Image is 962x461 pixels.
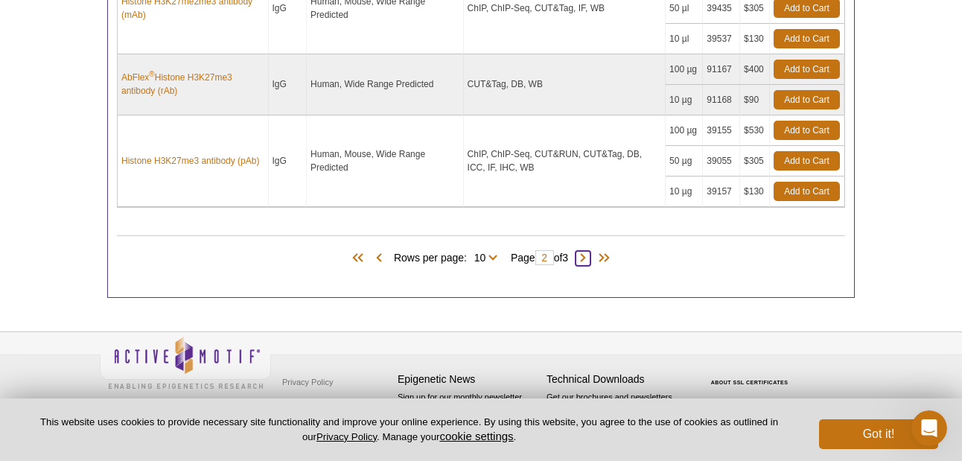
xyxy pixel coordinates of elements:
[740,24,770,54] td: $130
[774,29,840,48] a: Add to Cart
[121,71,264,98] a: AbFlex®Histone H3K27me3 antibody (rAb)
[349,251,372,266] span: First Page
[316,431,377,442] a: Privacy Policy
[590,251,613,266] span: Last Page
[703,177,740,207] td: 39157
[464,54,666,115] td: CUT&Tag, DB, WB
[740,54,770,85] td: $400
[774,60,840,79] a: Add to Cart
[666,115,703,146] td: 100 µg
[666,85,703,115] td: 10 µg
[666,146,703,177] td: 50 µg
[278,393,357,416] a: Terms & Conditions
[547,391,688,429] p: Get our brochures and newsletters, or request them by mail.
[503,250,576,265] span: Page of
[464,115,666,207] td: ChIP, ChIP-Seq, CUT&RUN, CUT&Tag, DB, ICC, IF, IHC, WB
[740,85,770,115] td: $90
[576,251,590,266] span: Next Page
[774,151,840,171] a: Add to Cart
[269,54,308,115] td: IgG
[666,24,703,54] td: 10 µl
[439,430,513,442] button: cookie settings
[819,419,938,449] button: Got it!
[666,54,703,85] td: 100 µg
[562,252,568,264] span: 3
[372,251,386,266] span: Previous Page
[695,358,807,391] table: Click to Verify - This site chose Symantec SSL for secure e-commerce and confidential communicati...
[703,146,740,177] td: 39055
[394,249,503,264] span: Rows per page:
[740,115,770,146] td: $530
[666,177,703,207] td: 10 µg
[149,70,154,78] sup: ®
[703,24,740,54] td: 39537
[398,391,539,442] p: Sign up for our monthly newsletter highlighting recent publications in the field of epigenetics.
[740,177,770,207] td: $130
[703,115,740,146] td: 39155
[703,85,740,115] td: 91168
[911,410,947,446] iframe: Intercom live chat
[117,235,845,236] h2: Products (28)
[711,380,789,385] a: ABOUT SSL CERTIFICATES
[703,54,740,85] td: 91167
[269,115,308,207] td: IgG
[774,182,840,201] a: Add to Cart
[307,54,464,115] td: Human, Wide Range Predicted
[774,90,840,109] a: Add to Cart
[307,115,464,207] td: Human, Mouse, Wide Range Predicted
[547,373,688,386] h4: Technical Downloads
[121,154,259,168] a: Histone H3K27me3 antibody (pAb)
[740,146,770,177] td: $305
[24,416,794,444] p: This website uses cookies to provide necessary site functionality and improve your online experie...
[278,371,337,393] a: Privacy Policy
[398,373,539,386] h4: Epigenetic News
[774,121,840,140] a: Add to Cart
[100,332,271,392] img: Active Motif,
